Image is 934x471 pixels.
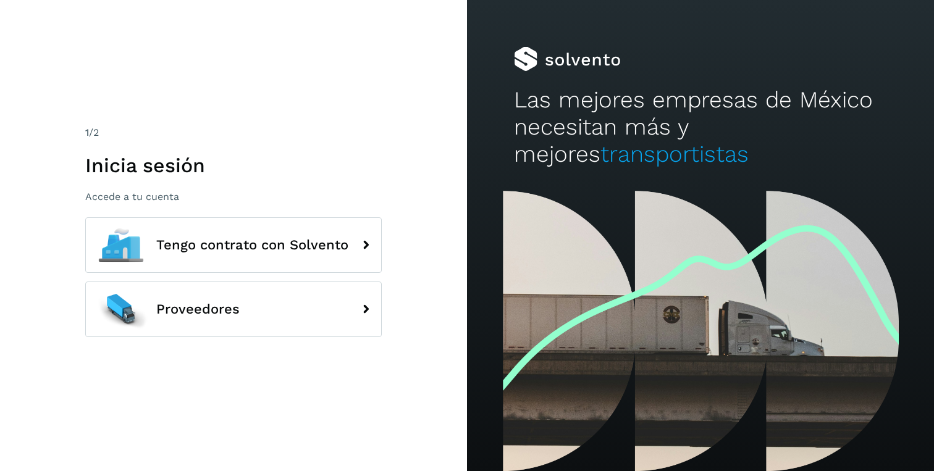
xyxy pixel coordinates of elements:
[85,217,382,273] button: Tengo contrato con Solvento
[600,141,749,167] span: transportistas
[85,281,382,337] button: Proveedores
[156,238,348,252] span: Tengo contrato con Solvento
[514,86,888,169] h2: Las mejores empresas de México necesitan más y mejores
[85,125,382,140] div: /2
[85,191,382,202] p: Accede a tu cuenta
[156,302,240,317] span: Proveedores
[85,127,89,138] span: 1
[85,154,382,177] h1: Inicia sesión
